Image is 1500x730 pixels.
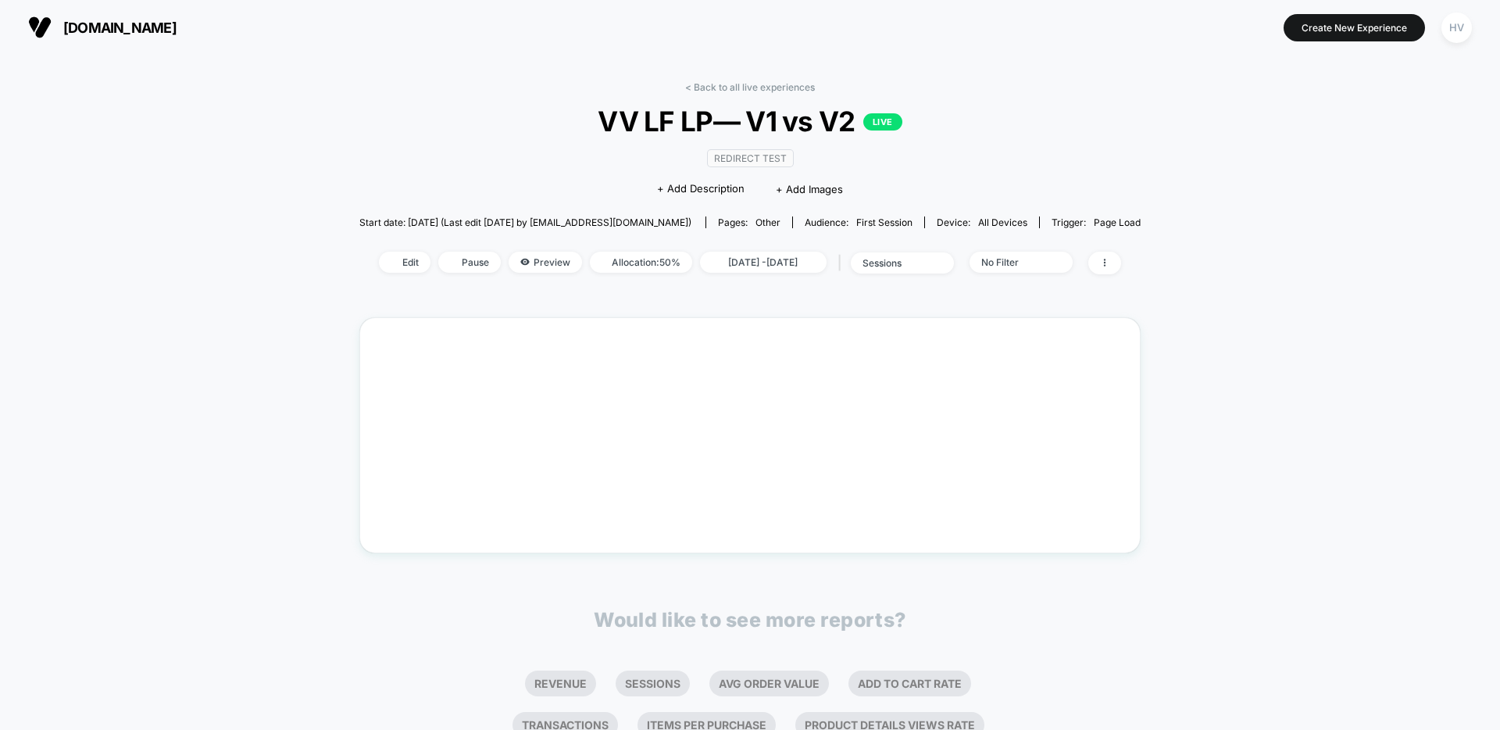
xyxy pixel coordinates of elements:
span: Start date: [DATE] (Last edit [DATE] by [EMAIL_ADDRESS][DOMAIN_NAME]) [359,216,691,228]
img: Visually logo [28,16,52,39]
div: Trigger: [1052,216,1141,228]
a: < Back to all live experiences [685,81,815,93]
span: Allocation: 50% [590,252,692,273]
span: + Add Images [776,183,843,195]
li: Revenue [525,671,596,696]
span: Pause [438,252,501,273]
div: sessions [862,257,925,269]
span: other [755,216,780,228]
div: Pages: [718,216,780,228]
button: Create New Experience [1284,14,1425,41]
span: Device: [924,216,1039,228]
span: Redirect Test [707,149,794,167]
button: HV [1437,12,1477,44]
span: [DATE] - [DATE] [700,252,827,273]
span: + Add Description [657,181,745,197]
span: all devices [978,216,1027,228]
span: Edit [379,252,430,273]
button: [DOMAIN_NAME] [23,15,181,40]
span: | [834,252,851,274]
p: LIVE [863,113,902,131]
span: Preview [509,252,582,273]
div: HV [1441,13,1472,43]
li: Sessions [616,671,690,696]
li: Add To Cart Rate [848,671,971,696]
p: Would like to see more reports? [594,608,906,632]
div: Audience: [805,216,912,228]
span: VV LF LP— V1 vs V2 [398,105,1102,138]
li: Avg Order Value [709,671,829,696]
div: No Filter [981,256,1044,268]
span: First Session [856,216,912,228]
span: Page Load [1094,216,1141,228]
span: [DOMAIN_NAME] [63,20,177,36]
